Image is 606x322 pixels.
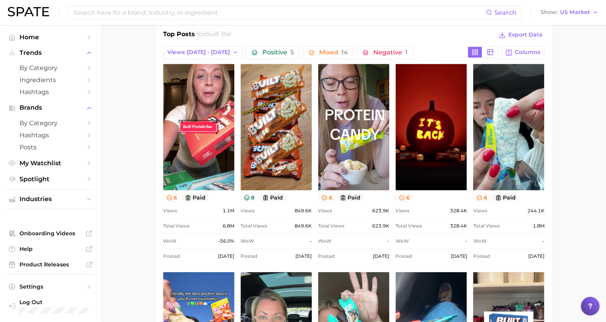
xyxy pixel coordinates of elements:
[539,7,600,17] button: ShowUS Market
[163,46,243,59] button: Views: [DATE] - [DATE]
[542,236,544,246] span: -
[318,206,332,215] span: Views
[373,49,407,56] span: Negative
[372,206,389,215] span: 623.9k
[19,283,82,290] span: Settings
[19,261,82,268] span: Product Releases
[450,206,467,215] span: 328.4k
[6,193,95,205] button: Industries
[6,62,95,74] a: by Category
[19,88,82,96] span: Hashtags
[6,141,95,153] a: Posts
[6,74,95,86] a: Ingredients
[473,221,499,231] span: Total Views
[19,143,82,151] span: Posts
[560,10,590,14] span: US Market
[19,159,82,167] span: My Watchlist
[205,30,232,38] span: built bar
[163,252,180,261] span: Posted
[508,31,543,38] span: Export Data
[492,193,519,201] button: paid
[501,46,544,59] button: Columns
[163,193,181,201] button: 6
[6,117,95,129] a: by Category
[19,245,82,252] span: Help
[6,173,95,185] a: Spotlight
[8,7,49,16] img: SPATE
[450,221,467,231] span: 328.4k
[19,49,82,56] span: Trends
[295,252,312,261] span: [DATE]
[19,196,82,203] span: Industries
[318,193,335,201] button: 6
[223,221,234,231] span: 6.8m
[395,193,413,201] button: 6
[241,252,257,261] span: Posted
[527,206,544,215] span: 244.1k
[372,221,389,231] span: 623.9k
[223,206,234,215] span: 1.1m
[494,9,516,16] span: Search
[6,296,95,316] a: Log out. Currently logged in with e-mail smiller@simplygoodfoodsco.com.
[319,49,348,56] span: Mixed
[6,259,95,270] a: Product Releases
[6,102,95,114] button: Brands
[6,227,95,239] a: Onboarding Videos
[19,230,82,237] span: Onboarding Videos
[262,49,293,56] span: Positive
[395,206,409,215] span: Views
[337,193,364,201] button: paid
[450,252,467,261] span: [DATE]
[6,47,95,59] button: Trends
[241,206,255,215] span: Views
[241,236,254,246] span: WoW
[218,236,234,246] span: -56.0%
[387,236,389,246] span: -
[541,10,558,14] span: Show
[290,49,293,56] span: 5
[6,281,95,292] a: Settings
[241,193,258,201] button: 8
[318,236,332,246] span: WoW
[241,221,267,231] span: Total Views
[167,49,230,56] span: Views: [DATE] - [DATE]
[528,252,544,261] span: [DATE]
[182,193,209,201] button: paid
[19,64,82,72] span: by Category
[6,243,95,255] a: Help
[197,30,232,41] h2: for
[19,131,82,139] span: Hashtags
[405,49,407,56] span: 1
[473,193,490,201] button: 6
[19,299,99,306] span: Log Out
[19,119,82,127] span: by Category
[395,236,409,246] span: WoW
[6,31,95,43] a: Home
[515,49,540,56] span: Columns
[310,236,312,246] span: -
[341,49,348,56] span: 14
[163,221,190,231] span: Total Views
[497,30,544,40] button: Export Data
[318,252,335,261] span: Posted
[373,252,389,261] span: [DATE]
[295,221,312,231] span: 849.6k
[465,236,467,246] span: -
[6,86,95,98] a: Hashtags
[318,221,344,231] span: Total Views
[532,221,544,231] span: 1.8m
[395,221,422,231] span: Total Views
[163,236,177,246] span: WoW
[259,193,286,201] button: paid
[19,175,82,183] span: Spotlight
[163,206,177,215] span: Views
[19,76,82,84] span: Ingredients
[19,104,82,111] span: Brands
[218,252,234,261] span: [DATE]
[473,206,487,215] span: Views
[295,206,312,215] span: 849.6k
[19,33,82,41] span: Home
[395,252,412,261] span: Posted
[163,30,195,41] h1: Top Posts
[73,6,486,19] input: Search here for a brand, industry, or ingredient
